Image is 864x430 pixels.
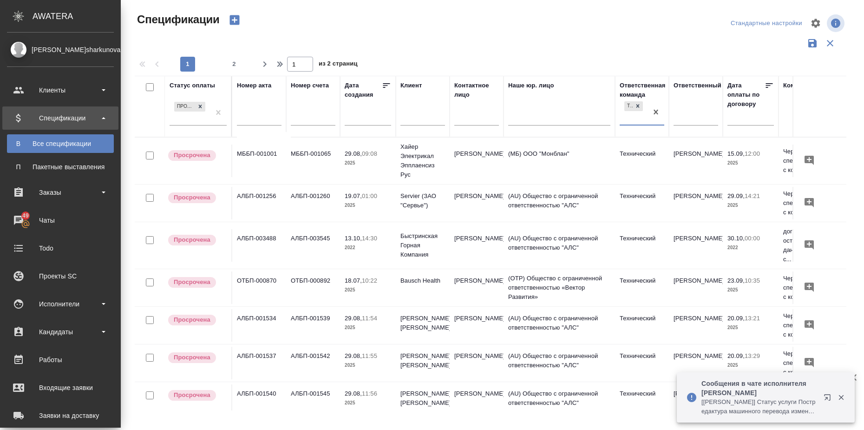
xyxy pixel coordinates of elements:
[7,297,114,311] div: Исполнители
[450,347,504,379] td: [PERSON_NAME]
[727,81,765,109] div: Дата оплаты по договору
[669,384,723,417] td: [PERSON_NAME]
[174,235,210,245] p: Просрочена
[669,187,723,219] td: [PERSON_NAME]
[2,265,118,288] a: Проекты SC
[727,323,774,332] p: 2025
[400,232,445,259] p: Быстринская Горная Компания
[783,147,830,175] p: Через 5 дней спецификация с кодом МБ-...
[232,187,286,219] td: АЛБП-001256
[504,187,615,219] td: (AU) Общество с ограниченной ответственностью "АЛС"
[745,352,760,359] p: 13:29
[818,388,840,410] button: Открыть в новой вкладке
[504,145,615,177] td: (МБ) ООО "Монблан"
[615,187,669,219] td: Технический
[669,309,723,342] td: [PERSON_NAME]
[727,150,745,157] p: 15.09,
[345,398,391,408] p: 2025
[400,314,445,332] p: [PERSON_NAME] [PERSON_NAME]
[669,145,723,177] td: [PERSON_NAME]
[745,315,760,322] p: 13:21
[615,229,669,262] td: Технический
[174,315,210,324] p: Просрочена
[624,101,633,111] div: Технический
[345,323,391,332] p: 2025
[232,384,286,417] td: АЛБП-001540
[286,384,340,417] td: АЛБП-001545
[227,57,242,72] button: 2
[7,241,114,255] div: Todo
[17,211,34,220] span: 49
[362,192,377,199] p: 01:00
[727,352,745,359] p: 20.09,
[400,81,422,90] div: Клиент
[345,159,391,168] p: 2025
[174,390,210,400] p: Просрочена
[728,16,805,31] div: split button
[232,271,286,304] td: ОТБП-000870
[701,397,818,416] p: [[PERSON_NAME]] Статус услуги Постредактура машинного перевода изменен с Не согласованы условия н...
[615,145,669,177] td: Технический
[615,384,669,417] td: Технический
[174,102,195,112] div: Просрочена
[362,150,377,157] p: 09:08
[227,60,242,69] span: 2
[701,379,818,397] p: Сообщения в чате исполнителя [PERSON_NAME]
[173,101,206,112] div: Просрочена
[727,285,774,295] p: 2025
[615,271,669,304] td: Технический
[237,81,271,90] div: Номер акта
[400,276,445,285] p: Bausch Health
[7,185,114,199] div: Заказы
[7,111,114,125] div: Спецификации
[508,81,554,90] div: Наше юр. лицо
[504,347,615,379] td: (AU) Общество с ограниченной ответственностью "АЛС"
[7,134,114,153] a: ВВсе спецификации
[504,384,615,417] td: (AU) Общество с ограниченной ответственностью "АЛС"
[345,243,391,252] p: 2022
[345,361,391,370] p: 2025
[450,271,504,304] td: [PERSON_NAME]
[286,347,340,379] td: АЛБП-001542
[745,277,760,284] p: 10:35
[727,192,745,199] p: 29.09,
[362,352,377,359] p: 11:55
[615,309,669,342] td: Технический
[33,7,121,26] div: AWATERA
[783,311,830,339] p: Через 5 дней спецификация с кодом AU-...
[745,192,760,199] p: 14:21
[2,376,118,399] a: Входящие заявки
[727,235,745,242] p: 30.10,
[783,227,830,264] p: договорились оставить данные 60р до с...
[7,381,114,395] div: Входящие заявки
[7,213,114,227] div: Чаты
[345,201,391,210] p: 2025
[821,34,839,52] button: Сбросить фильтры
[345,277,362,284] p: 18.07,
[286,309,340,342] td: АЛБП-001539
[232,347,286,379] td: АЛБП-001537
[504,269,615,306] td: (OTP) Общество с ограниченной ответственностью «Вектор Развития»
[615,347,669,379] td: Технический
[174,193,210,202] p: Просрочена
[7,409,114,423] div: Заявки на доставку
[454,81,499,99] div: Контактное лицо
[12,162,109,172] div: Пакетные выставления
[450,187,504,219] td: [PERSON_NAME]
[362,235,377,242] p: 14:30
[174,278,210,287] p: Просрочена
[135,12,220,27] span: Спецификации
[345,235,362,242] p: 13.10,
[7,353,114,367] div: Работы
[669,347,723,379] td: [PERSON_NAME]
[450,384,504,417] td: [PERSON_NAME]
[345,390,362,397] p: 29.08,
[232,145,286,177] td: МББП-001001
[170,81,215,90] div: Статус оплаты
[783,81,825,90] div: Комментарий
[7,158,114,176] a: ППакетные выставления
[727,315,745,322] p: 20.09,
[7,83,114,97] div: Клиенты
[345,352,362,359] p: 29.08,
[232,229,286,262] td: АЛБП-003488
